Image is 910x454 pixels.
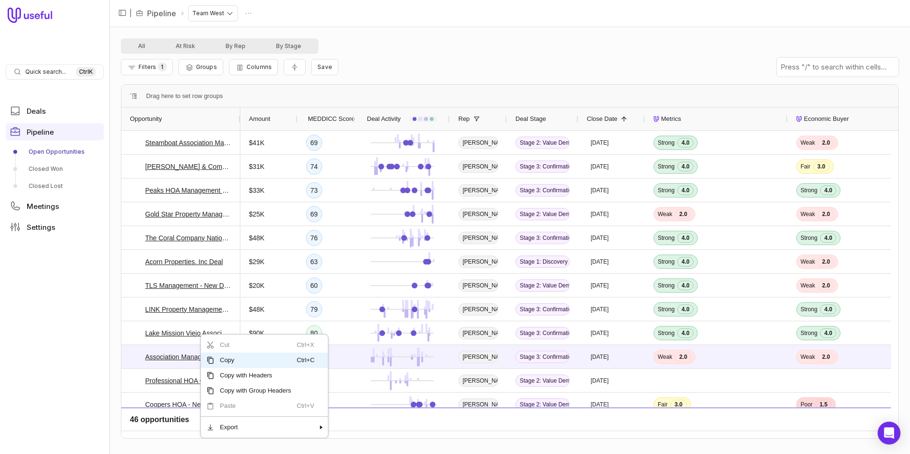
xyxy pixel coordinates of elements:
span: $20K [249,280,265,291]
span: $33K [249,185,265,196]
span: [PERSON_NAME] [458,422,498,434]
time: [DATE] [591,282,609,289]
a: Meetings [6,197,104,215]
span: Filters [138,63,156,70]
span: Strong [658,258,674,266]
span: [PERSON_NAME] [458,351,498,363]
span: MEDDICC Score [308,113,355,125]
div: MEDDICC Score [306,108,346,130]
div: 60 [306,277,322,294]
span: Stage 1: Discovery [515,256,570,268]
button: Group Pipeline [178,59,223,75]
div: Context Menu [200,334,328,438]
span: Strong [801,187,817,194]
span: Deal Stage [515,113,546,125]
span: $48K [249,304,265,315]
button: Columns [229,59,278,75]
span: Weak [801,139,815,147]
span: 4.0 [677,233,693,243]
a: Gold Star Property Management - New Deal [145,208,232,220]
span: 1.5 [815,400,831,409]
span: 3.0 [671,400,687,409]
time: [DATE] [591,234,609,242]
button: By Rep [210,40,261,52]
span: 4.0 [820,233,836,243]
a: Pipeline [147,8,176,19]
div: Row Groups [146,90,223,102]
time: [DATE] [591,306,609,313]
span: 4.0 [677,281,693,290]
a: Lake Mission Viejo Association Deal [145,327,232,339]
span: Strong [801,329,817,337]
span: Weak [801,353,815,361]
span: 2.0 [675,352,691,362]
span: Poor [801,401,812,408]
a: Professional HOA Consultants - New Deal [145,375,232,386]
span: 4.0 [677,305,693,314]
div: Pipeline submenu [6,144,104,194]
span: Weak [801,282,815,289]
span: [PERSON_NAME] [458,137,498,149]
div: 76 [306,230,322,246]
span: Ctrl+V [297,398,317,414]
span: Drag here to set row groups [146,90,223,102]
span: 4.0 [677,138,693,148]
span: Fair [801,163,811,170]
span: Weak [801,210,815,218]
span: Stage 2: Value Demonstration [515,398,570,411]
button: By Stage [261,40,317,52]
span: Economic Buyer [804,113,849,125]
input: Press "/" to search within cells... [777,58,899,77]
span: [PERSON_NAME] [458,303,498,316]
span: 4.0 [677,328,693,338]
time: [DATE] [591,377,609,385]
span: Close Date [587,113,617,125]
span: Export [214,420,297,435]
span: 3.0 [813,162,830,171]
span: | [129,8,132,19]
span: 2.0 [675,209,691,219]
span: 2.0 [818,424,834,433]
span: Fair [658,401,668,408]
span: $41K [249,137,265,148]
span: Metrics [661,113,681,125]
time: [DATE] [591,163,609,170]
span: [PERSON_NAME] [458,327,498,339]
span: $90K [249,327,265,339]
span: 2.0 [818,281,834,290]
a: [PERSON_NAME] & Company - New Deal [145,161,232,172]
span: 4.0 [677,186,693,195]
span: Strong [658,234,674,242]
span: Groups [196,63,217,70]
span: 2.0 [818,209,834,219]
span: Opportunity [130,113,162,125]
span: Stage 1: Discovery [515,422,570,434]
span: Copy [214,353,297,368]
span: Weak [658,210,672,218]
span: Ctrl+C [297,353,317,368]
span: 4.0 [820,328,836,338]
button: Actions [241,6,256,20]
span: Copy with Headers [214,368,297,383]
a: The Coral Company Nationals [145,232,232,244]
a: Steamboat Association Management Deal [145,137,232,148]
span: Copy with Group Headers [214,383,297,398]
span: [PERSON_NAME] [458,256,498,268]
span: Columns [247,63,272,70]
span: Pipeline [27,128,54,136]
a: Pinehurst Properties, Inc. Deal [145,423,232,434]
span: 4.0 [677,257,693,266]
span: 4.0 [677,162,693,171]
a: Deals [6,102,104,119]
time: [DATE] [591,139,609,147]
span: [PERSON_NAME] [458,279,498,292]
div: 74 [306,158,322,175]
span: 2.0 [818,257,834,266]
span: Rep [458,113,470,125]
div: Metrics [653,108,779,130]
span: [PERSON_NAME] [458,184,498,197]
span: Paste [214,398,297,414]
span: [PERSON_NAME] [458,232,498,244]
time: [DATE] [591,258,609,266]
span: Strong [658,329,674,337]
